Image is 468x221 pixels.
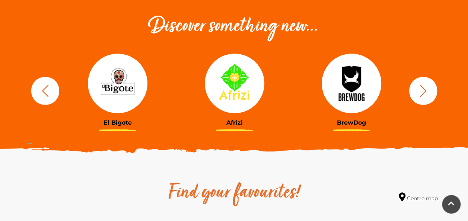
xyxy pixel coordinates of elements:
[65,119,171,126] h3: El Bigote
[182,54,287,126] a: Afrizi
[299,54,404,126] a: BrewDog
[182,119,287,126] h3: Afrizi
[98,181,370,205] h2: Find your favourites!
[65,54,171,126] a: El Bigote
[28,15,441,39] h2: Discover something new...
[299,119,404,126] h3: BrewDog
[399,192,438,202] a: Centre map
